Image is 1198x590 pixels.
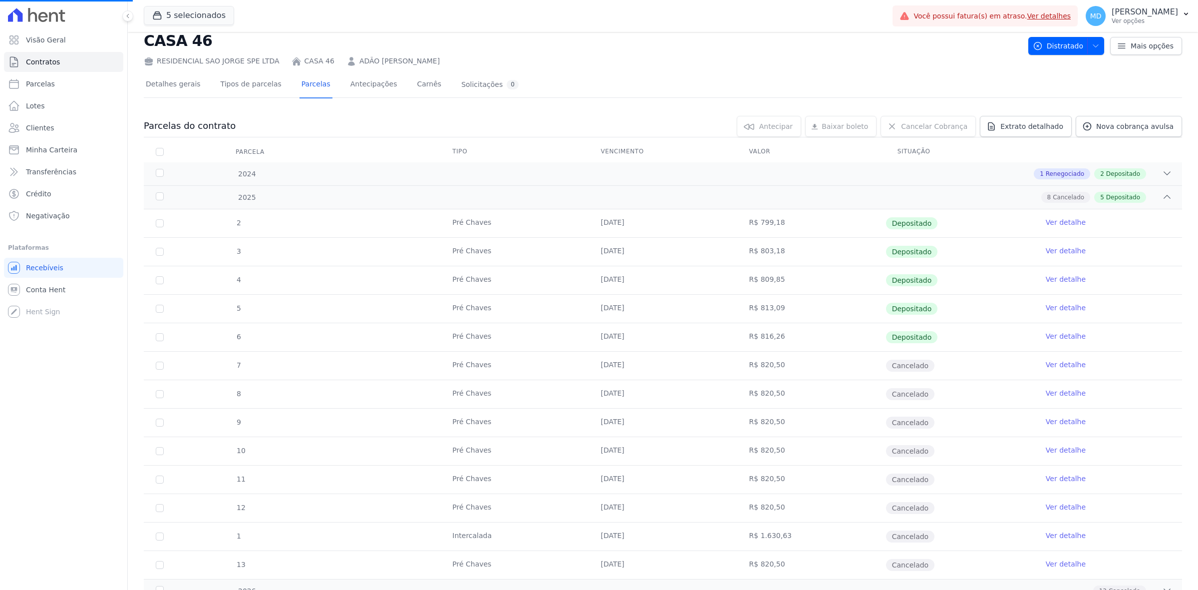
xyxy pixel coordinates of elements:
[1078,2,1198,30] button: MD [PERSON_NAME] Ver opções
[1000,121,1063,131] span: Extrato detalhado
[1033,37,1083,55] span: Distratado
[1046,169,1084,178] span: Renegociado
[236,219,241,227] span: 2
[1027,12,1071,20] a: Ver detalhes
[459,72,521,98] a: Solicitações0
[440,551,589,579] td: Pré Chaves
[737,352,886,380] td: R$ 820,50
[4,74,123,94] a: Parcelas
[26,189,51,199] span: Crédito
[737,466,886,494] td: R$ 820,50
[1047,193,1051,202] span: 8
[440,295,589,323] td: Pré Chaves
[304,56,334,66] a: CASA 46
[156,305,164,313] input: Só é possível selecionar pagamentos em aberto
[236,475,246,483] span: 11
[359,56,440,66] a: ADÃO [PERSON_NAME]
[26,123,54,133] span: Clientes
[913,11,1071,21] span: Você possui fatura(s) em atraso.
[980,116,1072,137] a: Extrato detalhado
[236,418,241,426] span: 9
[4,96,123,116] a: Lotes
[886,141,1034,162] th: Situação
[1046,274,1086,284] a: Ver detalhe
[440,323,589,351] td: Pré Chaves
[886,502,934,514] span: Cancelado
[440,352,589,380] td: Pré Chaves
[440,466,589,494] td: Pré Chaves
[440,209,589,237] td: Pré Chaves
[1046,217,1086,227] a: Ver detalhe
[1112,7,1178,17] p: [PERSON_NAME]
[1131,41,1174,51] span: Mais opções
[737,209,886,237] td: R$ 799,18
[589,209,737,237] td: [DATE]
[886,559,934,571] span: Cancelado
[26,211,70,221] span: Negativação
[1046,360,1086,370] a: Ver detalhe
[1100,193,1104,202] span: 5
[236,532,241,540] span: 1
[737,380,886,408] td: R$ 820,50
[156,419,164,427] input: Só é possível selecionar pagamentos em aberto
[236,504,246,512] span: 12
[156,447,164,455] input: Só é possível selecionar pagamentos em aberto
[886,417,934,429] span: Cancelado
[4,140,123,160] a: Minha Carteira
[886,274,938,286] span: Depositado
[440,437,589,465] td: Pré Chaves
[238,169,256,179] span: 2024
[1028,37,1104,55] button: Distratado
[737,295,886,323] td: R$ 813,09
[589,551,737,579] td: [DATE]
[1106,193,1140,202] span: Depositado
[440,523,589,551] td: Intercalada
[589,466,737,494] td: [DATE]
[4,118,123,138] a: Clientes
[1096,121,1174,131] span: Nova cobrança avulsa
[156,390,164,398] input: Só é possível selecionar pagamentos em aberto
[144,56,280,66] div: RESIDENCIAL SAO JORGE SPE LTDA
[589,494,737,522] td: [DATE]
[26,101,45,111] span: Lotes
[589,323,737,351] td: [DATE]
[144,6,234,25] button: 5 selecionados
[1046,417,1086,427] a: Ver detalhe
[1106,169,1140,178] span: Depositado
[156,333,164,341] input: Só é possível selecionar pagamentos em aberto
[737,437,886,465] td: R$ 820,50
[144,72,203,98] a: Detalhes gerais
[440,266,589,294] td: Pré Chaves
[156,533,164,541] input: Só é possível selecionar pagamentos em aberto
[1046,331,1086,341] a: Ver detalhe
[156,362,164,370] input: Só é possível selecionar pagamentos em aberto
[886,388,934,400] span: Cancelado
[589,266,737,294] td: [DATE]
[1053,193,1084,202] span: Cancelado
[236,390,241,398] span: 8
[440,409,589,437] td: Pré Chaves
[440,238,589,266] td: Pré Chaves
[589,380,737,408] td: [DATE]
[1040,169,1044,178] span: 1
[589,523,737,551] td: [DATE]
[1046,246,1086,256] a: Ver detalhe
[589,409,737,437] td: [DATE]
[236,561,246,569] span: 13
[1046,502,1086,512] a: Ver detalhe
[886,531,934,543] span: Cancelado
[4,30,123,50] a: Visão Geral
[589,437,737,465] td: [DATE]
[26,263,63,273] span: Recebíveis
[26,79,55,89] span: Parcelas
[4,258,123,278] a: Recebíveis
[886,246,938,258] span: Depositado
[4,206,123,226] a: Negativação
[440,141,589,162] th: Tipo
[1046,559,1086,569] a: Ver detalhe
[440,380,589,408] td: Pré Chaves
[156,561,164,569] input: Só é possível selecionar pagamentos em aberto
[26,57,60,67] span: Contratos
[236,247,241,255] span: 3
[589,238,737,266] td: [DATE]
